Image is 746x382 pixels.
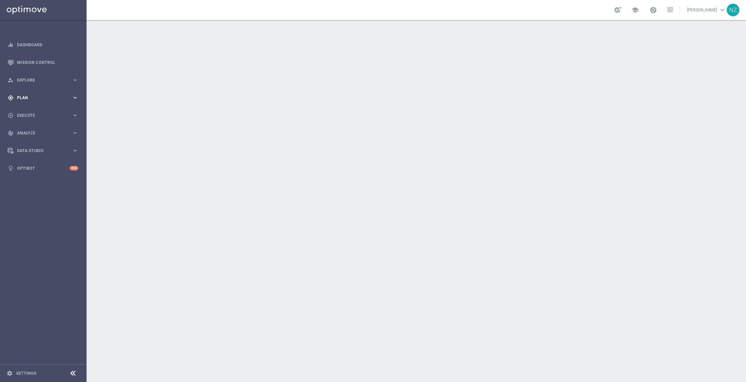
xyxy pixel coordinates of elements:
[7,42,79,48] button: equalizer Dashboard
[7,95,79,100] button: gps_fixed Plan keyboard_arrow_right
[8,95,14,101] i: gps_fixed
[72,112,78,118] i: keyboard_arrow_right
[8,42,14,48] i: equalizer
[7,148,79,153] button: Data Studio keyboard_arrow_right
[72,130,78,136] i: keyboard_arrow_right
[17,36,78,54] a: Dashboard
[631,6,639,14] span: school
[16,371,36,375] a: Settings
[8,112,14,118] i: play_circle_outline
[8,148,72,154] div: Data Studio
[7,78,79,83] button: person_search Explore keyboard_arrow_right
[17,113,72,117] span: Execute
[17,54,78,71] a: Mission Control
[17,149,72,153] span: Data Studio
[7,166,79,171] button: lightbulb Optibot +10
[7,113,79,118] button: play_circle_outline Execute keyboard_arrow_right
[17,96,72,100] span: Plan
[7,130,79,136] button: track_changes Analyze keyboard_arrow_right
[17,159,70,177] a: Optibot
[8,77,72,83] div: Explore
[8,159,78,177] div: Optibot
[7,370,13,376] i: settings
[17,78,72,82] span: Explore
[17,131,72,135] span: Analyze
[727,4,739,16] div: NZ
[70,166,78,170] div: +10
[8,130,14,136] i: track_changes
[8,130,72,136] div: Analyze
[686,5,727,15] a: [PERSON_NAME]keyboard_arrow_down
[8,54,78,71] div: Mission Control
[8,95,72,101] div: Plan
[7,60,79,65] button: Mission Control
[72,77,78,83] i: keyboard_arrow_right
[72,95,78,101] i: keyboard_arrow_right
[8,36,78,54] div: Dashboard
[719,6,726,14] span: keyboard_arrow_down
[8,77,14,83] i: person_search
[8,165,14,171] i: lightbulb
[72,147,78,154] i: keyboard_arrow_right
[8,112,72,118] div: Execute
